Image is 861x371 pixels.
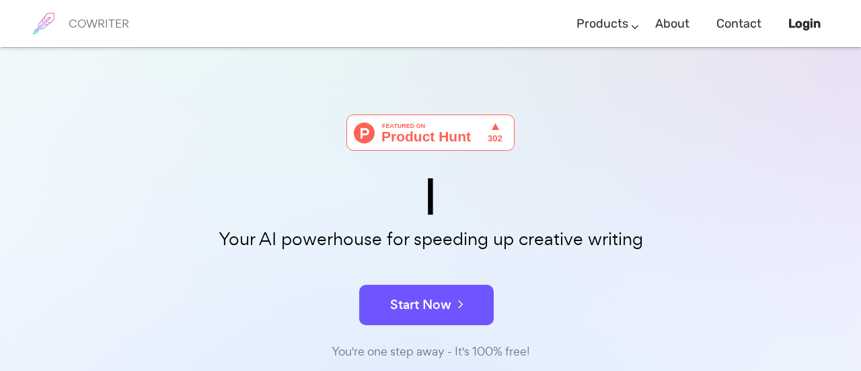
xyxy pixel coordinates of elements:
[27,7,61,40] img: brand logo
[576,4,628,44] a: Products
[359,285,494,325] button: Start Now
[346,114,515,151] img: Cowriter - Your AI buddy for speeding up creative writing | Product Hunt
[94,225,767,254] p: Your AI powerhouse for speeding up creative writing
[788,16,821,31] b: Login
[716,4,761,44] a: Contact
[69,18,129,30] h6: COWRITER
[94,342,767,362] div: You're one step away - It's 100% free!
[655,4,689,44] a: About
[788,4,821,44] a: Login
